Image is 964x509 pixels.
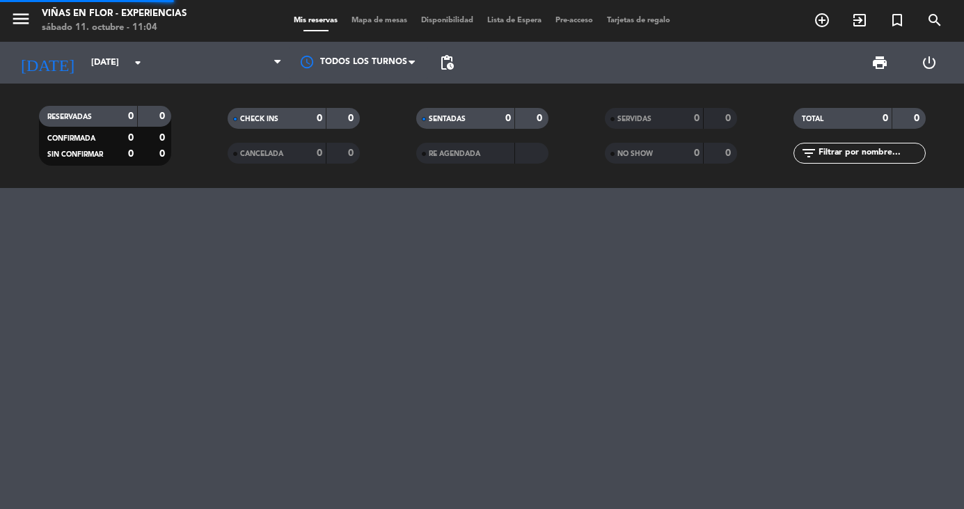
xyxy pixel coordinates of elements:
i: arrow_drop_down [129,54,146,71]
strong: 0 [128,133,134,143]
span: Mapa de mesas [345,17,414,24]
strong: 0 [914,113,922,123]
strong: 0 [348,148,356,158]
span: NO SHOW [617,150,653,157]
strong: 0 [694,148,700,158]
span: CANCELADA [240,150,283,157]
div: LOG OUT [904,42,954,84]
input: Filtrar por nombre... [817,146,925,161]
strong: 0 [159,149,168,159]
i: add_circle_outline [814,12,830,29]
span: CHECK INS [240,116,278,123]
strong: 0 [883,113,888,123]
span: SIN CONFIRMAR [47,151,103,158]
i: power_settings_new [921,54,938,71]
i: search [926,12,943,29]
span: Pre-acceso [548,17,600,24]
i: menu [10,8,31,29]
span: TOTAL [802,116,823,123]
strong: 0 [317,113,322,123]
span: Lista de Espera [480,17,548,24]
span: pending_actions [438,54,455,71]
span: Tarjetas de regalo [600,17,677,24]
button: menu [10,8,31,34]
span: CONFIRMADA [47,135,95,142]
span: print [871,54,888,71]
span: RE AGENDADA [429,150,480,157]
span: Mis reservas [287,17,345,24]
span: SERVIDAS [617,116,651,123]
strong: 0 [317,148,322,158]
div: Viñas en Flor - Experiencias [42,7,187,21]
span: RESERVADAS [47,113,92,120]
i: filter_list [800,145,817,162]
strong: 0 [128,111,134,121]
strong: 0 [725,148,734,158]
span: SENTADAS [429,116,466,123]
i: [DATE] [10,47,84,78]
strong: 0 [505,113,511,123]
strong: 0 [537,113,545,123]
strong: 0 [348,113,356,123]
strong: 0 [159,133,168,143]
i: turned_in_not [889,12,906,29]
strong: 0 [725,113,734,123]
strong: 0 [159,111,168,121]
strong: 0 [694,113,700,123]
span: Disponibilidad [414,17,480,24]
strong: 0 [128,149,134,159]
div: sábado 11. octubre - 11:04 [42,21,187,35]
i: exit_to_app [851,12,868,29]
